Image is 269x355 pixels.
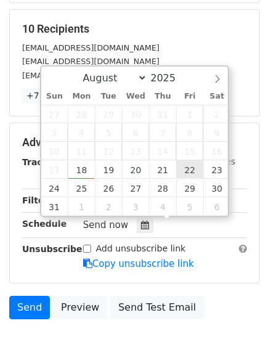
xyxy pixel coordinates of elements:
[203,105,230,123] span: August 2, 2025
[203,92,230,100] span: Sat
[122,142,149,160] span: August 13, 2025
[203,179,230,197] span: August 30, 2025
[176,142,203,160] span: August 15, 2025
[83,258,194,269] a: Copy unsubscribe link
[149,105,176,123] span: July 31, 2025
[41,123,68,142] span: August 3, 2025
[68,142,95,160] span: August 11, 2025
[122,123,149,142] span: August 6, 2025
[22,136,247,149] h5: Advanced
[68,197,95,216] span: September 1, 2025
[176,160,203,179] span: August 22, 2025
[149,197,176,216] span: September 4, 2025
[22,219,66,229] strong: Schedule
[149,123,176,142] span: August 7, 2025
[68,179,95,197] span: August 25, 2025
[203,142,230,160] span: August 16, 2025
[68,123,95,142] span: August 4, 2025
[22,22,247,36] h5: 10 Recipients
[207,296,269,355] iframe: Chat Widget
[122,179,149,197] span: August 27, 2025
[22,43,159,52] small: [EMAIL_ADDRESS][DOMAIN_NAME]
[203,160,230,179] span: August 23, 2025
[147,72,191,84] input: Year
[110,296,204,319] a: Send Test Email
[41,179,68,197] span: August 24, 2025
[41,92,68,100] span: Sun
[176,123,203,142] span: August 8, 2025
[22,195,54,205] strong: Filters
[122,92,149,100] span: Wed
[96,242,186,255] label: Add unsubscribe link
[83,219,129,231] span: Send now
[176,197,203,216] span: September 5, 2025
[68,92,95,100] span: Mon
[95,105,122,123] span: July 29, 2025
[176,92,203,100] span: Fri
[41,105,68,123] span: July 27, 2025
[95,197,122,216] span: September 2, 2025
[176,105,203,123] span: August 1, 2025
[41,197,68,216] span: August 31, 2025
[203,123,230,142] span: August 9, 2025
[122,197,149,216] span: September 3, 2025
[95,142,122,160] span: August 12, 2025
[22,71,159,80] small: [EMAIL_ADDRESS][DOMAIN_NAME]
[149,92,176,100] span: Thu
[68,160,95,179] span: August 18, 2025
[9,296,50,319] a: Send
[22,57,159,66] small: [EMAIL_ADDRESS][DOMAIN_NAME]
[149,179,176,197] span: August 28, 2025
[22,157,63,167] strong: Tracking
[41,142,68,160] span: August 10, 2025
[41,160,68,179] span: August 17, 2025
[203,197,230,216] span: September 6, 2025
[149,142,176,160] span: August 14, 2025
[95,179,122,197] span: August 26, 2025
[22,244,82,254] strong: Unsubscribe
[122,105,149,123] span: July 30, 2025
[95,160,122,179] span: August 19, 2025
[149,160,176,179] span: August 21, 2025
[95,123,122,142] span: August 5, 2025
[122,160,149,179] span: August 20, 2025
[53,296,107,319] a: Preview
[22,88,68,104] a: +7 more
[95,92,122,100] span: Tue
[176,179,203,197] span: August 29, 2025
[68,105,95,123] span: July 28, 2025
